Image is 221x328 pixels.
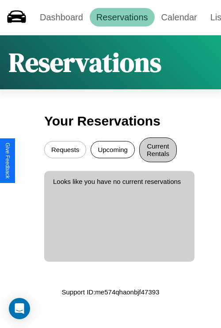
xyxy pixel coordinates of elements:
div: Open Intercom Messenger [9,298,30,319]
a: Dashboard [33,8,90,27]
button: Requests [44,141,86,158]
a: Calendar [155,8,204,27]
button: Current Rentals [139,137,177,162]
h3: Your Reservations [44,109,177,133]
p: Support ID: me574qhaonbjf47393 [61,286,159,298]
a: Reservations [90,8,155,27]
div: Give Feedback [4,143,11,179]
h1: Reservations [9,44,161,80]
p: Looks like you have no current reservations [53,175,186,187]
button: Upcoming [91,141,135,158]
